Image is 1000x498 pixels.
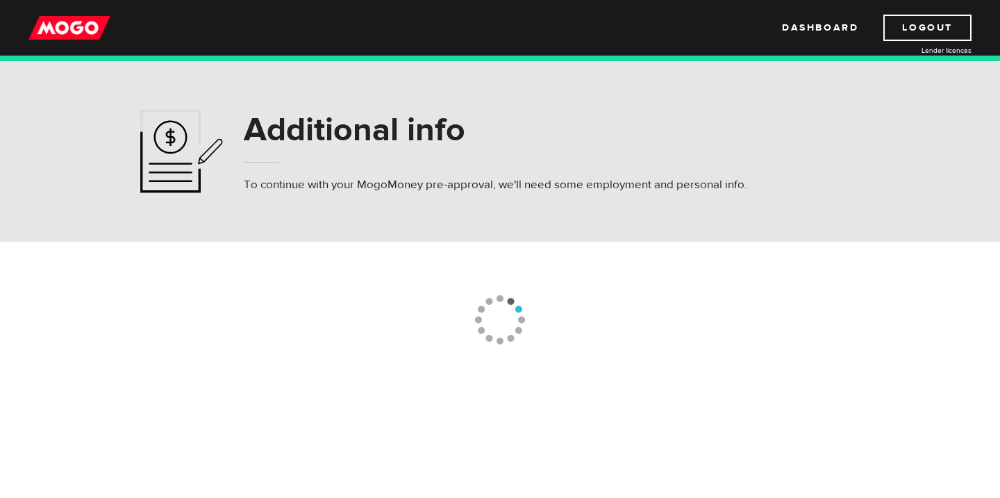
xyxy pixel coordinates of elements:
img: loading-colorWheel_medium.gif [474,242,526,398]
a: Dashboard [782,15,858,41]
img: application-ef4f7aff46a5c1a1d42a38d909f5b40b.svg [140,110,223,193]
a: Logout [883,15,972,41]
h1: Additional info [244,112,747,148]
p: To continue with your MogoMoney pre-approval, we'll need some employment and personal info. [244,176,747,193]
a: Lender licences [867,45,972,56]
img: mogo_logo-11ee424be714fa7cbb0f0f49df9e16ec.png [28,15,110,41]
